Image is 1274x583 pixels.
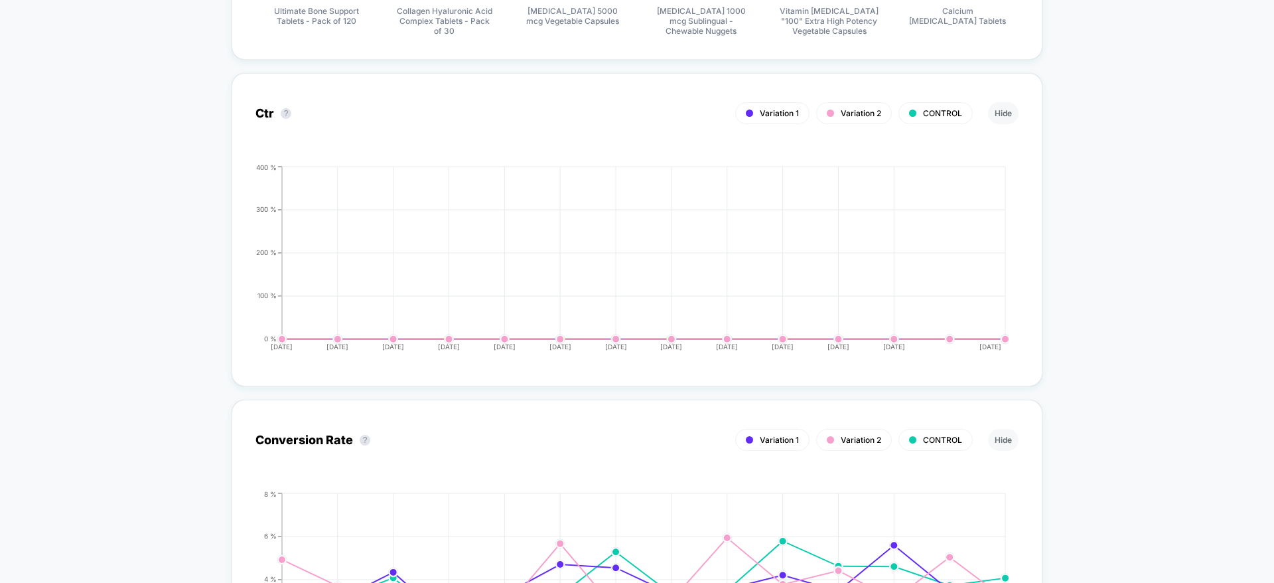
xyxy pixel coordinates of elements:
tspan: [DATE] [716,343,738,351]
tspan: [DATE] [979,343,1001,351]
tspan: [DATE] [605,343,627,351]
tspan: [DATE] [660,343,682,351]
div: CTR [242,163,1005,363]
span: Calcium [MEDICAL_DATA] Tablets [908,6,1007,26]
span: [MEDICAL_DATA] 1000 mcg Sublingual - Chewable Nuggets [652,6,751,36]
button: Hide [988,429,1019,451]
tspan: [DATE] [827,343,849,351]
button: ? [360,435,370,446]
tspan: [DATE] [382,343,404,351]
tspan: [DATE] [326,343,348,351]
tspan: [DATE] [438,343,460,351]
span: Vitamin [MEDICAL_DATA] "100" Extra High Potency Vegetable Capsules [780,6,879,36]
tspan: [DATE] [772,343,794,351]
span: Variation 2 [841,435,881,445]
span: Variation 1 [760,108,799,118]
tspan: [DATE] [494,343,516,351]
tspan: [DATE] [549,343,571,351]
span: Ultimate Bone Support Tablets - Pack of 120 [267,6,366,26]
button: Hide [988,102,1019,124]
span: Collagen Hyaluronic Acid Complex Tablets - Pack of 30 [395,6,494,36]
span: Variation 2 [841,108,881,118]
tspan: [DATE] [883,343,905,351]
span: CONTROL [923,108,962,118]
span: CONTROL [923,435,962,445]
span: Variation 1 [760,435,799,445]
span: [MEDICAL_DATA] 5000 mcg Vegetable Capsules [523,6,622,26]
